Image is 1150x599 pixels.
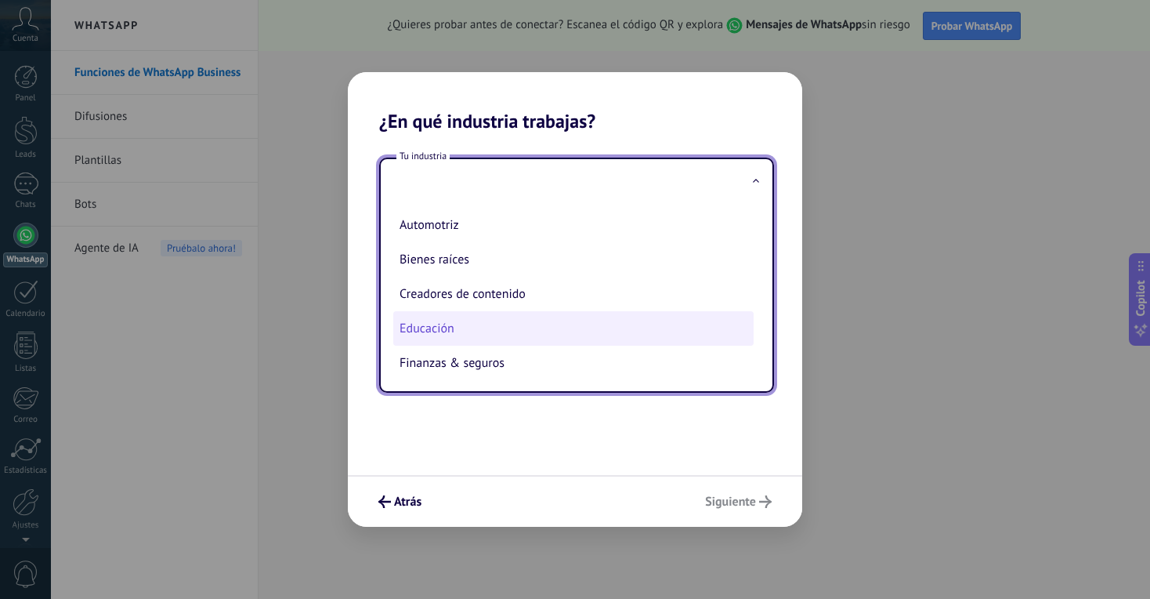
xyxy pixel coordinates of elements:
li: Gobierno [393,380,754,415]
h2: ¿En qué industria trabajas? [348,72,802,133]
li: Automotriz [393,208,754,242]
li: Creadores de contenido [393,277,754,311]
button: Atrás [371,488,429,515]
span: Tu industria [396,150,450,163]
span: Atrás [394,496,421,507]
li: Educación [393,311,754,346]
li: Finanzas & seguros [393,346,754,380]
li: Bienes raíces [393,242,754,277]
